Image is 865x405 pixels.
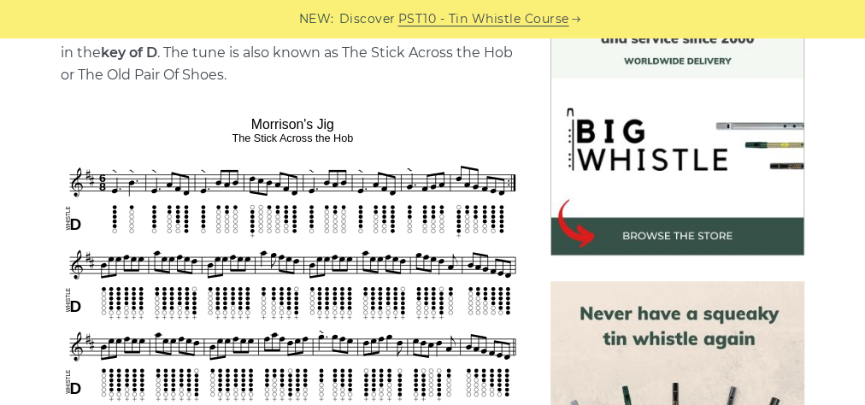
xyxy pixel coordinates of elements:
[339,9,396,29] span: Discover
[550,2,804,255] img: BigWhistle Tin Whistle Store
[398,9,569,29] a: PST10 - Tin Whistle Course
[299,9,334,29] span: NEW:
[101,44,157,61] strong: key of D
